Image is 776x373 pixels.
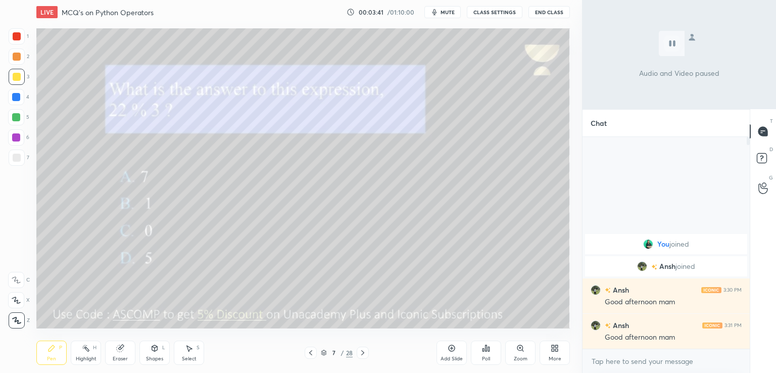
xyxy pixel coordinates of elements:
[611,320,629,331] h6: Ansh
[59,345,62,350] div: P
[549,356,561,361] div: More
[329,350,339,356] div: 7
[637,261,647,271] img: 7f600530b7d7470a8ac5da17b2e154f1.jpg
[605,297,742,307] div: Good afternoon mam
[591,285,601,295] img: 7f600530b7d7470a8ac5da17b2e154f1.jpg
[341,350,344,356] div: /
[76,356,96,361] div: Highlight
[62,8,154,17] h4: MCQ's on Python Operators
[8,129,29,146] div: 6
[583,232,750,349] div: grid
[47,356,56,361] div: Pen
[675,262,695,270] span: joined
[8,109,29,125] div: 5
[182,356,197,361] div: Select
[8,89,29,105] div: 4
[162,345,165,350] div: L
[669,240,689,248] span: joined
[514,356,527,361] div: Zoom
[591,320,601,331] img: 7f600530b7d7470a8ac5da17b2e154f1.jpg
[724,322,742,329] div: 3:31 PM
[113,356,128,361] div: Eraser
[8,292,30,308] div: X
[482,356,490,361] div: Poll
[9,312,30,329] div: Z
[651,264,657,270] img: no-rating-badge.077c3623.svg
[770,117,773,125] p: T
[723,287,742,293] div: 3:30 PM
[702,322,722,329] img: iconic-light.a09c19a4.png
[36,6,58,18] div: LIVE
[643,239,653,249] img: 7b2265ad5ca347229539244e8c80ba08.jpg
[583,110,615,136] p: Chat
[346,348,353,357] div: 28
[8,272,30,288] div: C
[197,345,200,350] div: S
[441,356,463,361] div: Add Slide
[528,6,570,18] button: End Class
[611,285,629,295] h6: Ansh
[605,333,742,343] div: Good afternoon mam
[9,28,29,44] div: 1
[93,345,96,350] div: H
[605,323,611,329] img: no-rating-badge.077c3623.svg
[657,240,669,248] span: You
[701,287,721,293] img: iconic-light.a09c19a4.png
[441,9,455,16] span: mute
[146,356,163,361] div: Shapes
[639,68,719,78] p: Audio and Video paused
[9,49,29,65] div: 2
[605,288,611,293] img: no-rating-badge.077c3623.svg
[769,146,773,153] p: D
[659,262,675,270] span: Ansh
[467,6,522,18] button: CLASS SETTINGS
[9,69,29,85] div: 3
[769,174,773,181] p: G
[424,6,461,18] button: mute
[9,150,29,166] div: 7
